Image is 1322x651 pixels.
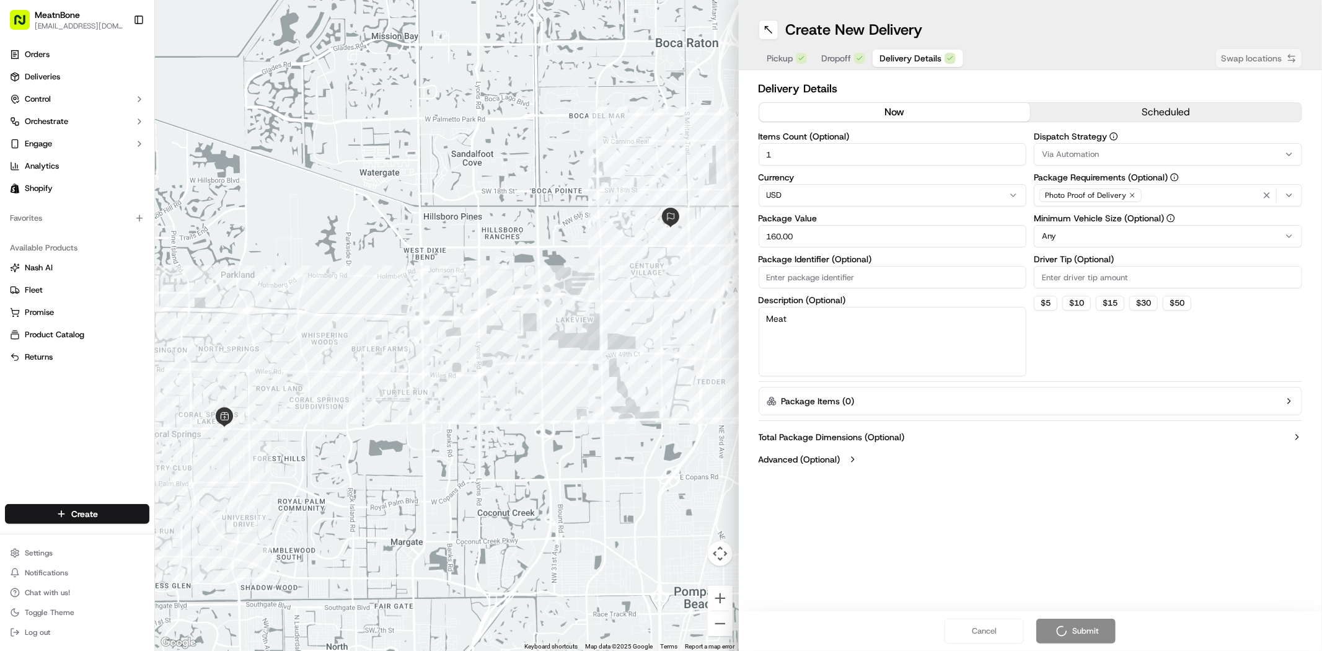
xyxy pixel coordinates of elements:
span: Engage [25,138,52,149]
img: Shopify logo [10,184,20,193]
span: Delivery Details [880,52,942,64]
button: $10 [1062,296,1091,311]
div: Available Products [5,238,149,258]
button: Orchestrate [5,112,149,131]
a: Analytics [5,156,149,176]
button: Zoom out [708,611,733,636]
button: MeatnBone[EMAIL_ADDRESS][DOMAIN_NAME] [5,5,128,35]
span: Chat with us! [25,588,70,598]
button: now [759,103,1031,122]
span: Pickup [767,52,793,64]
a: Product Catalog [10,329,144,340]
button: Photo Proof of Delivery [1034,184,1302,206]
span: Toggle Theme [25,608,74,618]
label: Total Package Dimensions (Optional) [759,431,905,443]
button: $5 [1034,296,1057,311]
label: Package Identifier (Optional) [759,255,1027,263]
button: Total Package Dimensions (Optional) [759,431,1303,443]
a: Report a map error [685,643,735,650]
button: Zoom in [708,586,733,611]
button: Advanced (Optional) [759,453,1303,466]
button: Log out [5,624,149,641]
img: Google [158,635,199,651]
button: $50 [1163,296,1191,311]
a: Nash AI [10,262,144,273]
a: Fleet [10,285,144,296]
label: Description (Optional) [759,296,1027,304]
a: Returns [10,352,144,363]
span: Photo Proof of Delivery [1045,190,1126,200]
span: Notifications [25,568,68,578]
input: Enter package value [759,225,1027,247]
span: Log out [25,627,50,637]
button: [EMAIL_ADDRESS][DOMAIN_NAME] [35,21,123,31]
label: Driver Tip (Optional) [1034,255,1302,263]
span: Product Catalog [25,329,84,340]
span: Dropoff [822,52,852,64]
button: Promise [5,303,149,322]
button: Map camera controls [708,541,733,566]
span: Orchestrate [25,116,68,127]
button: Package Items (0) [759,387,1303,415]
span: Shopify [25,183,53,194]
button: Toggle Theme [5,604,149,621]
label: Package Items ( 0 ) [782,395,855,407]
label: Items Count (Optional) [759,132,1027,141]
button: Engage [5,134,149,154]
a: Promise [10,307,144,318]
button: Nash AI [5,258,149,278]
button: Notifications [5,564,149,582]
button: Package Requirements (Optional) [1170,173,1179,182]
a: Shopify [5,179,149,198]
button: Returns [5,347,149,367]
span: Nash AI [25,262,53,273]
span: Deliveries [25,71,60,82]
span: Returns [25,352,53,363]
button: Settings [5,544,149,562]
button: Via Automation [1034,143,1302,166]
span: Promise [25,307,54,318]
input: Enter driver tip amount [1034,266,1302,288]
label: Package Requirements (Optional) [1034,173,1302,182]
label: Currency [759,173,1027,182]
div: Favorites [5,208,149,228]
input: Enter number of items [759,143,1027,166]
span: Fleet [25,285,43,296]
label: Dispatch Strategy [1034,132,1302,141]
span: Control [25,94,51,105]
label: Minimum Vehicle Size (Optional) [1034,214,1302,223]
button: $15 [1096,296,1124,311]
button: $30 [1129,296,1158,311]
button: Product Catalog [5,325,149,345]
button: Create [5,504,149,524]
span: Analytics [25,161,59,172]
button: Control [5,89,149,109]
button: Dispatch Strategy [1109,132,1118,141]
a: Orders [5,45,149,64]
h2: Delivery Details [759,80,1303,97]
span: Via Automation [1042,149,1099,160]
span: Orders [25,49,50,60]
textarea: Meat [759,307,1027,376]
input: Enter package identifier [759,266,1027,288]
button: scheduled [1030,103,1302,122]
label: Package Value [759,214,1027,223]
h1: Create New Delivery [786,20,923,40]
span: Map data ©2025 Google [586,643,653,650]
a: Terms (opens in new tab) [661,643,678,650]
a: Deliveries [5,67,149,87]
button: Chat with us! [5,584,149,601]
span: Create [71,508,98,520]
button: Keyboard shortcuts [525,642,578,651]
button: Minimum Vehicle Size (Optional) [1166,214,1175,223]
a: Open this area in Google Maps (opens a new window) [158,635,199,651]
button: MeatnBone [35,9,80,21]
button: Fleet [5,280,149,300]
span: Settings [25,548,53,558]
label: Advanced (Optional) [759,453,840,466]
